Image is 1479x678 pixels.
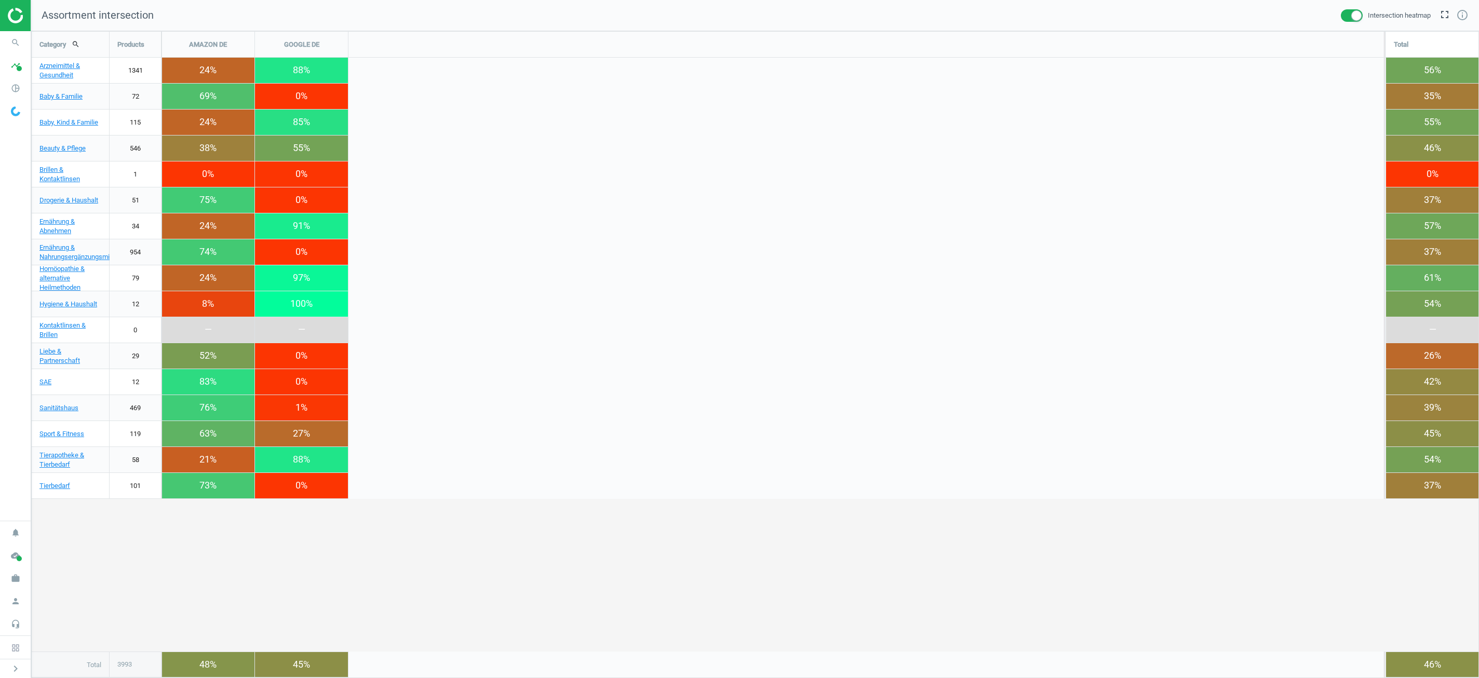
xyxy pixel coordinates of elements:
div: 97% [255,265,348,291]
div: 42% [1386,369,1479,395]
a: 12 [110,369,161,395]
i: search [6,33,25,52]
div: 88% [255,58,348,83]
div: 85% [255,110,348,135]
div: 21% [162,447,254,472]
div: Products [110,32,161,58]
a: 546 [110,135,161,161]
button: chevron_right [3,662,29,675]
div: 76% [162,395,254,421]
div: 24% [162,265,254,291]
i: fullscreen [1438,8,1451,21]
div: 56% [1386,58,1479,83]
img: wGWNvw8QSZomAAAAABJRU5ErkJggg== [11,106,20,116]
a: Ernährung & Abnehmen [32,213,109,239]
div: 45 % [255,652,348,677]
div: 91% [255,213,348,239]
div: 0% [255,239,348,265]
i: work [6,568,25,588]
i: cloud_done [6,546,25,565]
div: 74% [162,239,254,265]
div: 52% [162,343,254,369]
a: Homöopathie & alternative Heilmethoden [32,265,109,291]
div: 61% [1386,265,1479,291]
a: info_outline [1456,9,1469,22]
div: 24% [162,58,254,83]
a: Arzneimittel & Gesundheit [32,58,109,84]
span: Assortment intersection [42,9,154,21]
div: 0% [255,84,348,109]
div: 24% [162,110,254,135]
div: — [162,317,254,343]
i: timeline [6,56,25,75]
div: 24% [162,213,254,239]
div: 48 % [162,652,254,677]
div: 38% [162,135,254,161]
div: 8% [162,291,254,317]
a: 58 [110,447,161,473]
div: 0% [255,343,348,369]
div: 57% [1386,213,1479,239]
div: 0% [255,161,348,187]
div: 46% [1386,652,1479,677]
a: SAE [32,369,109,395]
div: 46% [1386,135,1479,161]
a: Beauty & Pflege [32,135,109,161]
div: AMAZON DE [162,32,254,58]
div: 1% [255,395,348,421]
div: 83% [162,369,254,395]
div: 73% [162,473,254,498]
a: Drogerie & Haushalt [32,187,109,213]
a: 101 [110,473,161,499]
a: 119 [110,421,161,447]
span: Intersection heatmap [1368,11,1431,20]
a: Kontaktlinsen & Brillen [32,317,109,343]
div: 0% [255,187,348,213]
a: 29 [110,343,161,369]
a: 115 [110,110,161,135]
div: 88% [255,447,348,472]
div: 54% [1386,291,1479,317]
div: 27% [255,421,348,446]
i: info_outline [1456,9,1469,21]
div: 55% [1386,110,1479,135]
div: Total [1386,32,1479,58]
a: 12 [110,291,161,317]
div: 0% [255,369,348,395]
div: 37% [1386,473,1479,498]
a: Sanitätshaus [32,395,109,421]
a: Hygiene & Haushalt [32,291,109,317]
div: 55% [255,135,348,161]
a: 51 [110,187,161,213]
div: 0% [255,473,348,498]
div: 100% [255,291,348,317]
div: 37% [1386,187,1479,213]
img: ajHJNr6hYgQAAAAASUVORK5CYII= [8,8,82,23]
a: Tierbedarf [32,473,109,499]
a: 72 [110,84,161,110]
a: Tierapotheke & Tierbedarf [32,447,109,473]
div: 35% [1386,84,1479,109]
div: 0% [1386,161,1479,187]
a: 469 [110,395,161,421]
a: Brillen & Kontaktlinsen [32,161,109,187]
a: Liebe & Partnerschaft [32,343,109,369]
a: Sport & Fitness [32,421,109,447]
i: person [6,591,25,611]
a: 34 [110,213,161,239]
a: 954 [110,239,161,265]
div: GOOGLE DE [255,32,348,58]
i: notifications [6,523,25,543]
a: Baby & Familie [32,84,109,110]
a: 1341 [110,58,161,84]
div: — [1386,317,1479,343]
div: 37% [1386,239,1479,265]
div: 3993 [110,652,161,677]
div: 75% [162,187,254,213]
div: 45% [1386,421,1479,446]
div: Category [32,32,109,57]
a: Ernährung & Nahrungsergänzungsmittel [32,239,127,265]
div: Total [32,652,109,678]
div: 39% [1386,395,1479,421]
div: 54% [1386,447,1479,472]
